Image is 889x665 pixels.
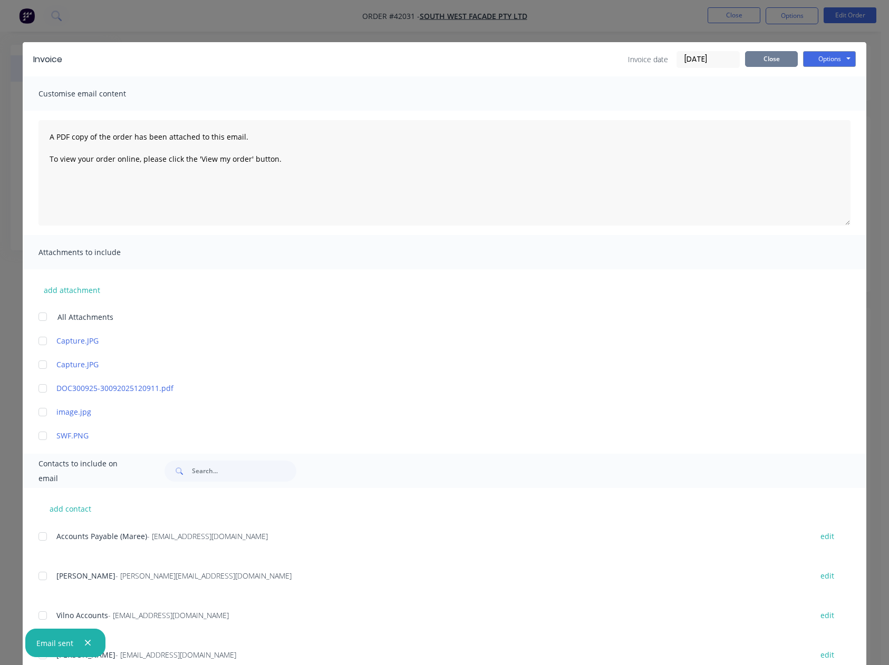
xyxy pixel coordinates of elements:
[147,531,268,541] span: - [EMAIL_ADDRESS][DOMAIN_NAME]
[33,53,62,66] div: Invoice
[56,359,801,370] a: Capture.JPG
[56,610,108,620] span: Vilno Accounts
[814,529,840,543] button: edit
[56,406,801,417] a: image.jpg
[38,245,154,260] span: Attachments to include
[38,501,102,516] button: add contact
[115,650,236,660] span: - [EMAIL_ADDRESS][DOMAIN_NAME]
[36,638,73,649] div: Email sent
[192,461,296,482] input: Search...
[38,456,138,486] span: Contacts to include on email
[56,571,115,581] span: [PERSON_NAME]
[814,569,840,583] button: edit
[56,383,801,394] a: DOC300925-30092025120911.pdf
[38,282,105,298] button: add attachment
[814,648,840,662] button: edit
[803,51,856,67] button: Options
[108,610,229,620] span: - [EMAIL_ADDRESS][DOMAIN_NAME]
[57,311,113,322] span: All Attachments
[56,531,147,541] span: Accounts Payable (Maree)
[38,86,154,101] span: Customise email content
[628,54,668,65] span: Invoice date
[745,51,798,67] button: Close
[38,120,851,226] textarea: A PDF copy of the order has been attached to this email. To view your order online, please click ...
[115,571,292,581] span: - [PERSON_NAME][EMAIL_ADDRESS][DOMAIN_NAME]
[56,430,801,441] a: SWF.PNG
[814,608,840,622] button: edit
[56,335,801,346] a: Capture.JPG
